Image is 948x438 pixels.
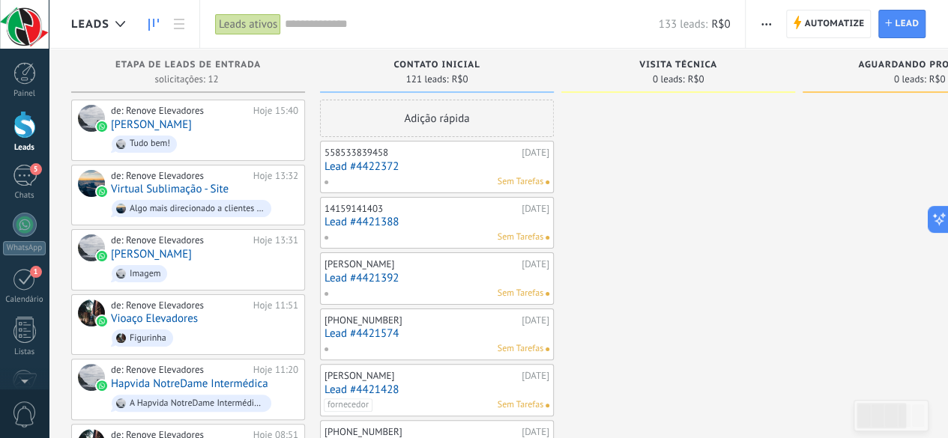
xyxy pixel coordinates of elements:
[327,60,546,73] div: Contato inicial
[215,13,281,35] div: Leads ativos
[498,231,543,244] span: Sem Tarefas
[111,364,248,376] div: de: Renove Elevadores
[522,314,549,326] div: [DATE]
[451,75,468,84] span: R$0
[324,147,518,159] div: 558533839458
[324,370,518,382] div: [PERSON_NAME]
[324,426,518,438] div: [PHONE_NUMBER]
[78,299,105,326] div: Vioaço Elevadores
[78,105,105,132] div: Karla Emanuelle
[498,287,543,300] span: Sem Tarefas
[522,426,549,438] div: [DATE]
[895,10,919,37] span: Lead
[522,370,549,382] div: [DATE]
[498,398,543,412] span: Sem Tarefas
[111,248,192,261] a: [PERSON_NAME]
[130,139,170,149] div: Tudo bem!
[97,121,107,132] img: waba.svg
[3,241,46,255] div: WhatsApp
[878,10,926,38] a: Lead
[111,299,248,311] div: de: Renove Elevadores
[71,17,109,31] span: Leads
[78,170,105,197] div: Virtual Sublimação - Site
[115,60,261,70] span: Etapa de leads de entrada
[786,10,871,38] a: Automatize
[498,175,543,189] span: Sem Tarefas
[97,380,107,391] img: waba.svg
[804,10,864,37] span: Automatize
[324,258,518,270] div: [PERSON_NAME]
[97,251,107,261] img: waba.svg
[894,75,926,84] span: 0 leads:
[324,314,518,326] div: [PHONE_NUMBER]
[522,258,549,270] div: [DATE]
[30,266,42,278] span: 1
[253,234,298,246] div: Hoje 13:31
[130,333,166,344] div: Figurinha
[546,236,549,240] span: Nenhuma tarefa atribuída
[393,60,480,70] span: Contato inicial
[78,234,105,261] div: Jose gerlane
[659,17,708,31] span: 133 leads:
[324,272,549,285] a: Lead #4421392
[130,398,265,409] div: A Hapvida NotreDame Intermédica agradece seu contato. Será um prazer atendê-lo(a)! Em que posso a...
[546,180,549,184] span: Nenhuma tarefa atribuída
[522,147,549,159] div: [DATE]
[687,75,704,84] span: R$0
[546,404,549,407] span: Nenhuma tarefa atribuída
[141,10,166,39] a: Leads
[154,75,218,84] span: solicitações: 12
[324,203,518,215] div: 14159141403
[324,398,372,412] span: fornecedor
[166,10,192,39] a: Lista
[546,292,549,296] span: Nenhuma tarefa atribuída
[755,10,777,38] button: Mais
[253,170,298,182] div: Hoje 13:32
[569,60,788,73] div: Visita técnica
[111,105,248,117] div: de: Renove Elevadores
[522,203,549,215] div: [DATE]
[324,160,549,173] a: Lead #4422372
[929,75,945,84] span: R$0
[111,118,192,131] a: [PERSON_NAME]
[324,216,549,228] a: Lead #4421388
[111,234,248,246] div: de: Renove Elevadores
[498,342,543,356] span: Sem Tarefas
[111,170,248,182] div: de: Renove Elevadores
[253,105,298,117] div: Hoje 15:40
[324,327,549,340] a: Lead #4421574
[130,269,160,279] div: Imagem
[3,89,46,99] div: Painel
[30,163,42,175] span: 5
[3,347,46,357] div: Listas
[711,17,730,31] span: R$0
[78,364,105,391] div: Hapvida NotreDame Intermédica
[3,143,46,153] div: Leads
[406,75,449,84] span: 121 leads:
[324,383,549,396] a: Lead #4421428
[130,204,265,214] div: Algo mais direcionado a clientes seletos, ou algo mais simples, promocional?
[546,347,549,351] span: Nenhuma tarefa atribuída
[3,191,46,201] div: Chats
[653,75,685,84] span: 0 leads:
[253,299,298,311] div: Hoje 11:51
[97,186,107,197] img: waba.svg
[3,295,46,305] div: Calendário
[253,364,298,376] div: Hoje 11:20
[111,377,268,390] a: Hapvida NotreDame Intermédica
[97,316,107,326] img: waba.svg
[639,60,717,70] span: Visita técnica
[111,183,229,195] a: Virtual Sublimação - Site
[79,60,298,73] div: Etapa de leads de entrada
[320,100,554,137] div: Adição rápida
[111,312,198,325] a: Vioaço Elevadores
